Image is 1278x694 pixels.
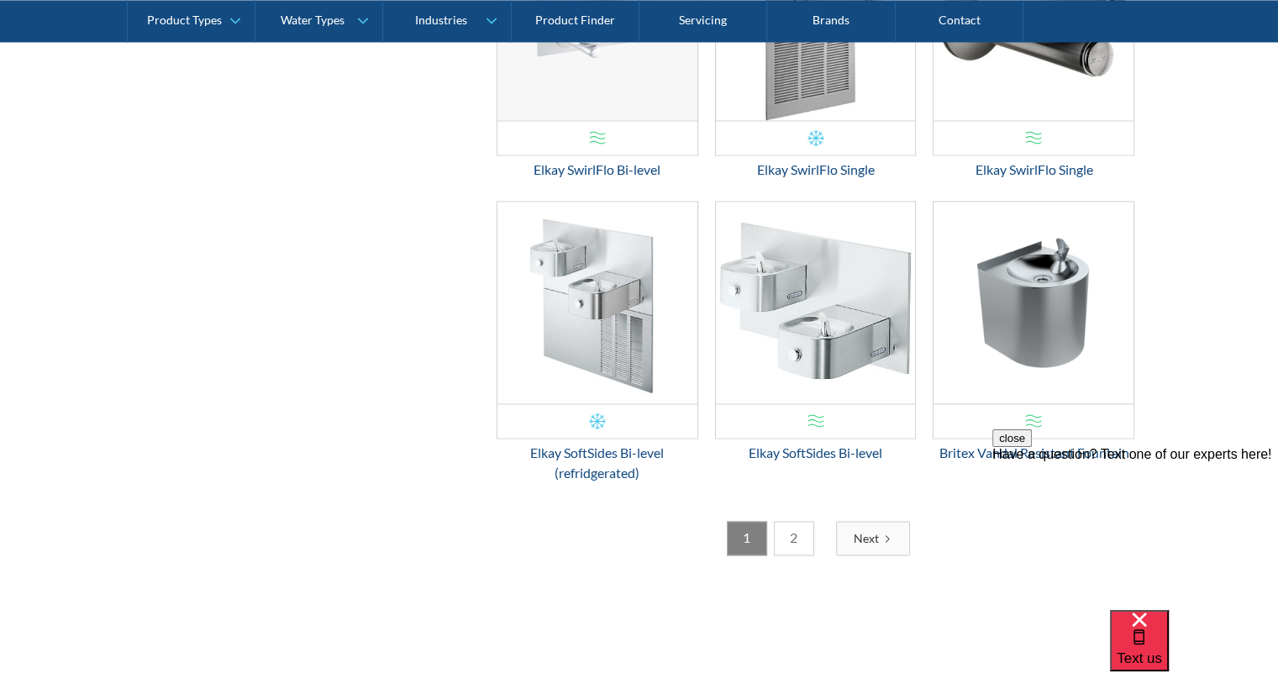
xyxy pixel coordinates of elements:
[727,521,767,555] a: 1
[1110,610,1278,694] iframe: podium webchat widget bubble
[836,521,910,555] a: Next Page
[934,202,1133,403] img: Britex Vandal Resistant Fountain
[497,201,698,483] a: Elkay SoftSides Bi-level (refridgerated)Elkay SoftSides Bi-level (refridgerated)
[854,529,879,547] div: Next
[147,13,222,28] div: Product Types
[281,13,344,28] div: Water Types
[497,443,698,483] div: Elkay SoftSides Bi-level (refridgerated)
[933,160,1134,180] div: Elkay SwirlFlo Single
[715,443,917,463] div: Elkay SoftSides Bi-level
[716,202,916,403] img: Elkay SoftSides Bi-level
[992,429,1278,631] iframe: podium webchat widget prompt
[715,160,917,180] div: Elkay SwirlFlo Single
[715,201,917,463] a: Elkay SoftSides Bi-levelElkay SoftSides Bi-level
[933,443,1134,463] div: Britex Vandal Resistant Fountain
[933,201,1134,463] a: Britex Vandal Resistant FountainBritex Vandal Resistant Fountain
[497,202,697,403] img: Elkay SoftSides Bi-level (refridgerated)
[497,160,698,180] div: Elkay SwirlFlo Bi-level
[774,521,814,555] a: 2
[497,521,1135,555] div: List
[414,13,466,28] div: Industries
